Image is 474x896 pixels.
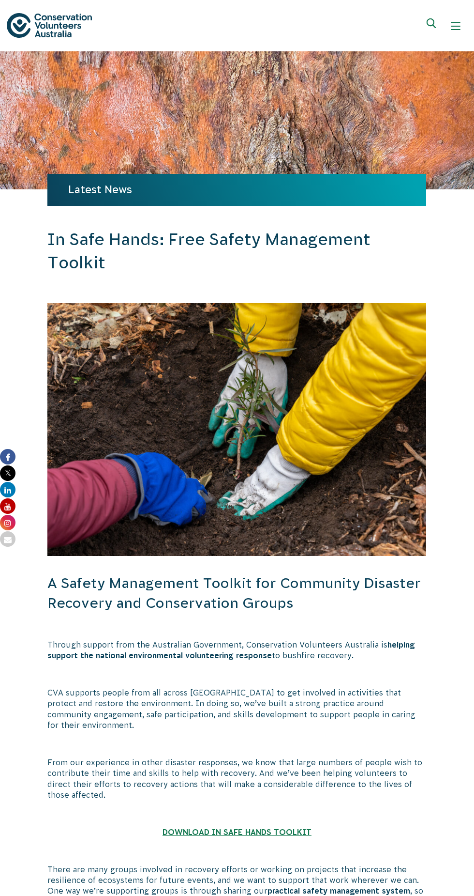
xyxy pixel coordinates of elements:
a: DOWNLOAD IN SAFE HANDS TOOLKIT [163,828,311,836]
strong: practical safety management system [267,886,410,895]
img: Safety Management Toolkit [47,303,426,556]
p: Through support from the Australian Government, Conservation Volunteers Australia is to bushfire ... [47,639,426,661]
p: CVA supports people from all across [GEOGRAPHIC_DATA] to get involved in activities that protect ... [47,687,426,731]
h3: A Safety Management Toolkit for Community Disaster Recovery and Conservation Groups [47,573,426,613]
img: logo.svg [7,13,92,38]
p: From our experience in other disaster responses, we know that large numbers of people wish to con... [47,757,426,801]
h2: In Safe Hands: Free Safety Management Toolkit [47,228,426,274]
button: Expand search box Close search box [421,15,444,38]
a: Latest News [68,184,132,196]
span: Expand search box [427,18,439,34]
button: Show mobile navigation menu [444,15,467,38]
